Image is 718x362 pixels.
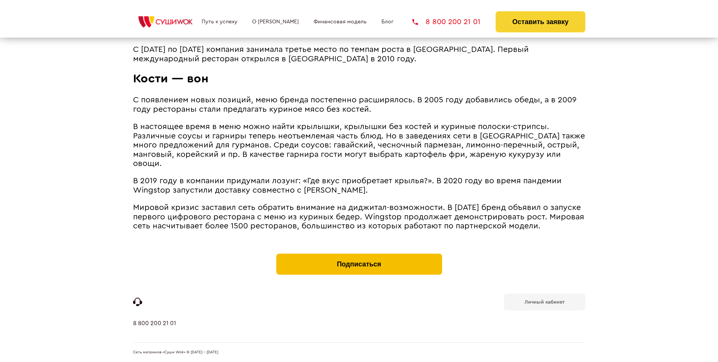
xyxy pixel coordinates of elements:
span: Кости ― вон [133,73,208,85]
a: 8 800 200 21 01 [133,320,176,342]
span: С [DATE] по [DATE] компания занимала третье место по темпам роста в [GEOGRAPHIC_DATA]. Первый меж... [133,46,529,63]
a: 8 800 200 21 01 [412,18,481,26]
span: Мировой кризис заставил сеть обратить внимание на диджитал-возможности. В [DATE] бренд объявил о ... [133,204,584,230]
span: С появлением новых позиций, меню бренда постепенно расширялось. В 2005 году добавились обеды, а в... [133,96,577,113]
span: Сеть магазинов «Суши Wok» © [DATE] - [DATE] [133,350,218,355]
a: Личный кабинет [504,294,585,310]
button: Оставить заявку [496,11,585,32]
span: В настоящее время в меню можно найти крылышки, крылышки без костей и куриные полоски-стрипсы. Раз... [133,123,585,167]
a: О [PERSON_NAME] [252,19,299,25]
span: В 2019 году в компании придумали лозунг: «Где вкус приобретает крылья?». В 2020 году во время пан... [133,177,562,194]
a: Финансовая модель [314,19,367,25]
button: Подписаться [276,254,442,275]
a: Блог [381,19,393,25]
b: Личный кабинет [525,300,565,304]
a: Путь к успеху [202,19,237,25]
span: 8 800 200 21 01 [426,18,481,26]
